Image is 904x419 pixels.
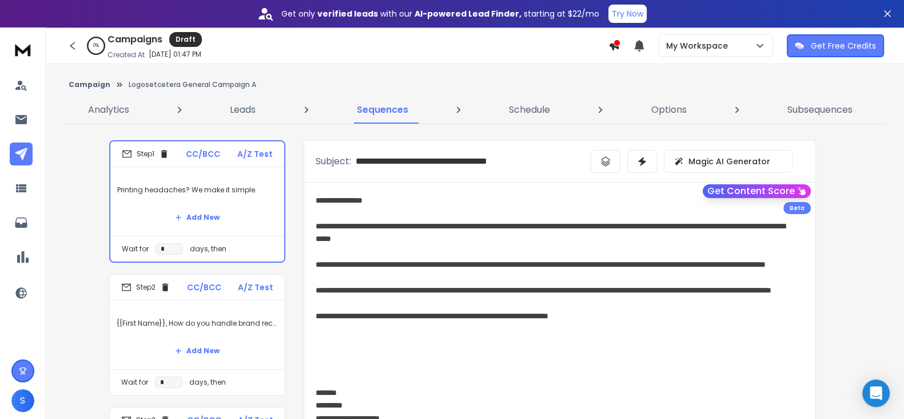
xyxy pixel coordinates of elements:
a: Sequences [350,96,415,124]
p: My Workspace [666,40,732,52]
img: logo [11,39,34,60]
button: Magic AI Generator [664,150,793,173]
p: A/Z Test [237,148,273,160]
button: Add New [166,339,229,362]
strong: verified leads [317,8,378,19]
p: Magic AI Generator [688,156,770,167]
p: Schedule [509,103,550,117]
p: CC/BCC [187,282,221,293]
button: Add New [166,206,229,229]
p: Leads [230,103,256,117]
p: [DATE] 01:47 PM [149,50,201,59]
a: Leads [223,96,262,124]
div: Step 1 [122,149,169,159]
p: days, then [189,378,226,387]
p: {{First Name}}, How do you handle brand recognition and client gifts? [117,307,278,339]
button: Campaign [69,80,110,89]
a: Subsequences [780,96,859,124]
div: Beta [783,202,811,214]
a: Analytics [81,96,136,124]
p: Created At: [107,50,146,60]
div: Step 2 [121,282,170,292]
p: Sequences [357,103,408,117]
p: Analytics [88,103,129,117]
a: Schedule [502,96,557,124]
p: Logosetcetera General Campaign A [129,80,256,89]
button: Get Content Score [703,184,811,198]
li: Step1CC/BCCA/Z TestPrinting headaches? We make it simple.Add NewWait fordays, then [109,140,285,263]
a: Options [644,96,693,124]
li: Step2CC/BCCA/Z Test{{First Name}}, How do you handle brand recognition and client gifts?Add NewWa... [109,274,285,396]
p: CC/BCC [186,148,220,160]
h1: Campaigns [107,33,162,46]
p: Subsequences [787,103,853,117]
p: 0 % [93,42,99,49]
div: Draft [169,32,202,47]
p: Subject: [316,155,351,168]
button: Try Now [608,5,647,23]
strong: AI-powered Lead Finder, [415,8,521,19]
p: Get only with our starting at $22/mo [281,8,599,19]
p: days, then [190,244,226,254]
p: Options [651,103,686,117]
button: S [11,389,34,412]
p: Wait for [122,244,149,254]
p: A/Z Test [238,282,273,293]
p: Wait for [121,378,148,387]
p: Get Free Credits [811,40,876,52]
p: Try Now [612,8,643,19]
button: Get Free Credits [787,34,884,57]
div: Open Intercom Messenger [862,380,890,407]
p: Printing headaches? We make it simple. [117,174,277,206]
